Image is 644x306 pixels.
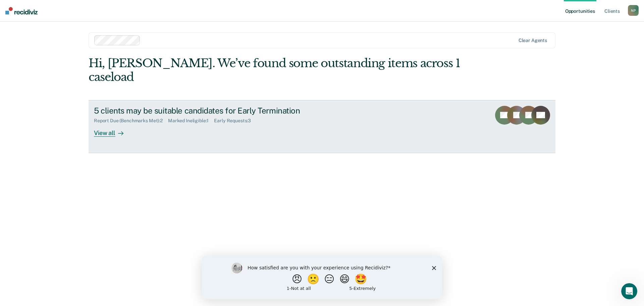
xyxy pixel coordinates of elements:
iframe: Intercom live chat [621,283,637,299]
div: Clear agents [519,38,547,43]
div: 5 clients may be suitable candidates for Early Termination [94,106,329,116]
a: 5 clients may be suitable candidates for Early TerminationReport Due (Benchmarks Met):2Marked Ine... [89,100,555,153]
div: Report Due (Benchmarks Met) : 2 [94,118,168,124]
div: Hi, [PERSON_NAME]. We’ve found some outstanding items across 1 caseload [89,56,462,84]
div: Early Requests : 3 [214,118,256,124]
iframe: Survey by Kim from Recidiviz [202,256,442,299]
div: Marked Ineligible : 1 [168,118,214,124]
button: NP [628,5,639,16]
div: N P [628,5,639,16]
div: View all [94,124,131,137]
img: Recidiviz [5,7,38,14]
